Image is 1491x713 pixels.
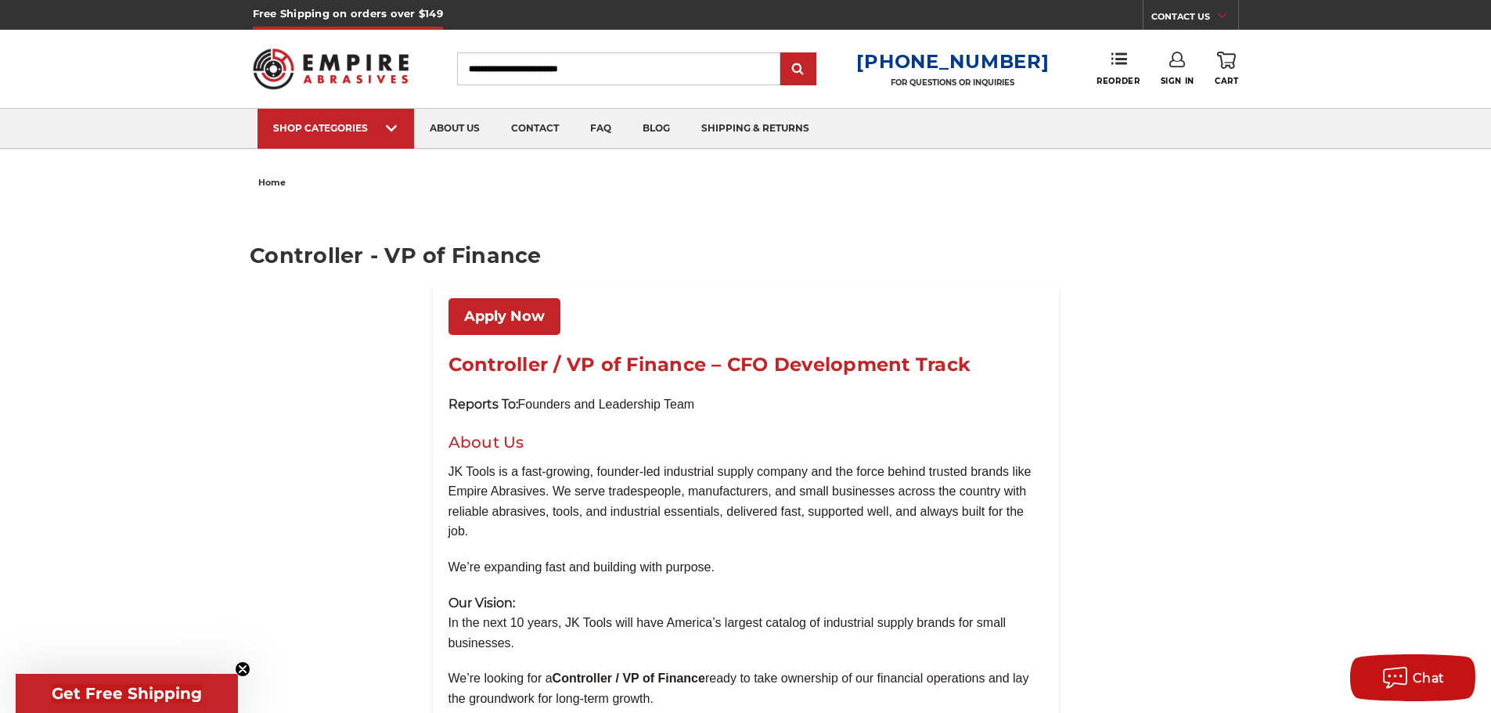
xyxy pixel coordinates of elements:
h2: About Us [448,430,1043,454]
button: Chat [1350,654,1475,701]
a: faq [574,109,627,149]
p: Founders and Leadership Team [448,394,1043,415]
input: Submit [783,54,814,85]
p: We’re expanding fast and building with purpose. [448,557,1043,578]
a: Reorder [1097,52,1140,85]
div: SHOP CATEGORIES [273,122,398,134]
span: Sign In [1161,76,1194,86]
strong: Reports To: [448,397,518,412]
a: blog [627,109,686,149]
a: CONTACT US [1151,8,1238,30]
h1: Controller / VP of Finance – CFO Development Track [448,351,1043,379]
a: Cart [1215,52,1238,86]
button: Close teaser [235,661,250,677]
div: Get Free ShippingClose teaser [16,674,238,713]
p: JK Tools is a fast-growing, founder-led industrial supply company and the force behind trusted br... [448,462,1043,542]
span: Cart [1215,76,1238,86]
a: shipping & returns [686,109,825,149]
span: home [258,177,286,188]
p: FOR QUESTIONS OR INQUIRIES [856,77,1049,88]
a: about us [414,109,495,149]
a: Apply Now [448,298,560,335]
h1: Controller - VP of Finance [250,245,1241,266]
a: [PHONE_NUMBER] [856,50,1049,73]
span: Get Free Shipping [52,684,202,703]
img: Empire Abrasives [253,38,409,99]
p: We’re looking for a ready to take ownership of our financial operations and lay the groundwork fo... [448,668,1043,708]
b: Controller / VP of Finance [553,672,705,685]
a: contact [495,109,574,149]
span: Reorder [1097,76,1140,86]
span: Chat [1413,671,1445,686]
strong: Our Vision: [448,596,515,610]
p: In the next 10 years, JK Tools will have America’s largest catalog of industrial supply brands fo... [448,593,1043,654]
